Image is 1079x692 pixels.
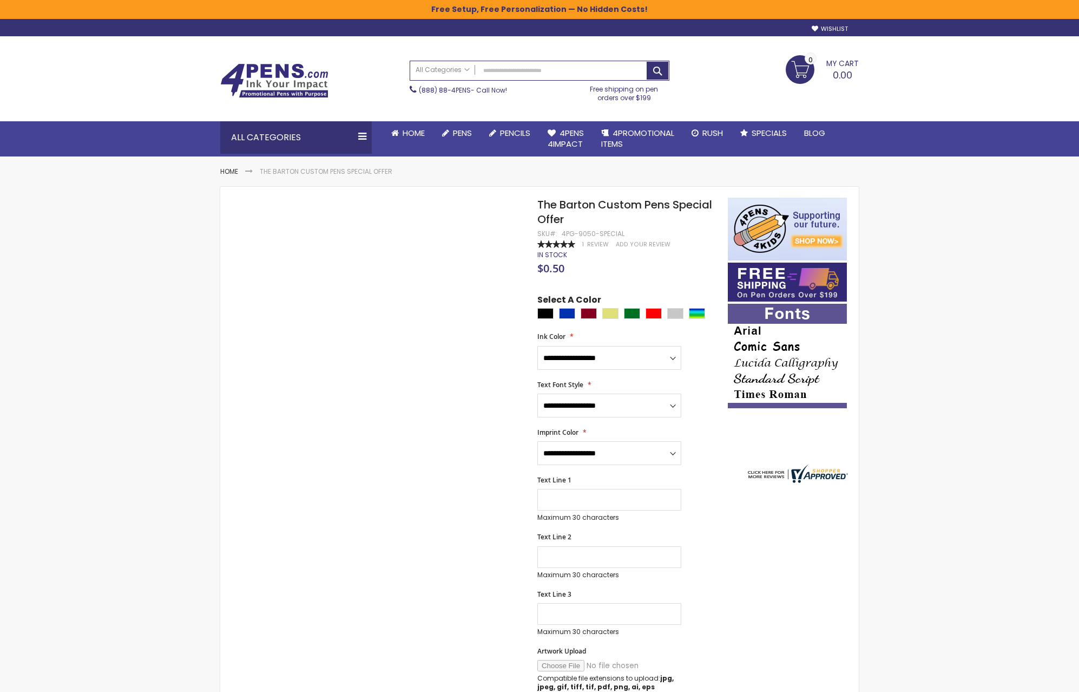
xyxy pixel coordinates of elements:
div: Silver [667,308,683,319]
img: 4pens.com widget logo [745,465,848,483]
img: 4pens 4 kids [728,198,847,260]
strong: jpg, jpeg, gif, tiff, tif, pdf, png, ai, eps [537,674,674,691]
span: Text Line 3 [537,590,571,599]
div: Black [537,308,554,319]
a: Specials [732,121,795,145]
img: Free shipping on orders over $199 [728,263,847,302]
li: The Barton Custom Pens Special Offer [260,167,392,176]
span: Home [403,127,425,139]
div: Red [646,308,662,319]
div: All Categories [220,121,372,154]
span: Pens [453,127,472,139]
p: Compatible file extensions to upload: [537,674,681,691]
span: 0.00 [833,68,852,82]
div: 100% [537,240,575,248]
span: 0 [808,55,813,65]
a: Add Your Review [616,240,670,249]
img: font-personalization-examples [728,304,847,408]
span: Blog [804,127,825,139]
span: The Barton Custom Pens Special Offer [537,197,712,227]
div: Green [624,308,640,319]
span: Imprint Color [537,428,578,437]
span: Artwork Upload [537,647,586,656]
span: Pencils [500,127,530,139]
span: - Call Now! [419,86,507,95]
span: In stock [537,250,567,259]
span: Review [587,240,609,249]
div: Burgundy [581,308,597,319]
span: 4Pens 4impact [548,127,584,149]
span: Rush [702,127,723,139]
div: Gold [602,308,619,319]
span: All Categories [416,66,470,74]
a: All Categories [410,61,475,79]
a: Rush [683,121,732,145]
span: $0.50 [537,261,564,276]
span: Text Line 2 [537,532,571,541]
a: (888) 88-4PENS [419,86,471,95]
a: Pens [433,121,481,145]
p: Maximum 30 characters [537,628,681,636]
div: 4PG-9050-SPECIAL [562,230,624,238]
span: Specials [752,127,787,139]
a: Home [220,167,238,176]
span: 1 [582,240,584,249]
p: Maximum 30 characters [537,513,681,522]
a: Home [383,121,433,145]
span: Text Font Style [537,380,583,389]
span: 4PROMOTIONAL ITEMS [601,127,674,149]
div: Availability [537,251,567,259]
a: 4pens.com certificate URL [745,476,848,485]
strong: SKU [537,229,557,238]
p: Maximum 30 characters [537,571,681,579]
div: Blue [559,308,575,319]
a: 0.00 0 [786,55,859,82]
span: Text Line 1 [537,475,571,485]
a: Blog [795,121,834,145]
span: Select A Color [537,294,601,309]
img: 4Pens Custom Pens and Promotional Products [220,63,328,98]
div: Free shipping on pen orders over $199 [579,81,670,102]
a: Wishlist [812,25,848,33]
a: 1 Review [582,240,610,249]
span: Ink Color [537,332,565,341]
a: 4PROMOTIONALITEMS [593,121,683,156]
a: 4Pens4impact [539,121,593,156]
a: Pencils [481,121,539,145]
div: Assorted [689,308,705,319]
